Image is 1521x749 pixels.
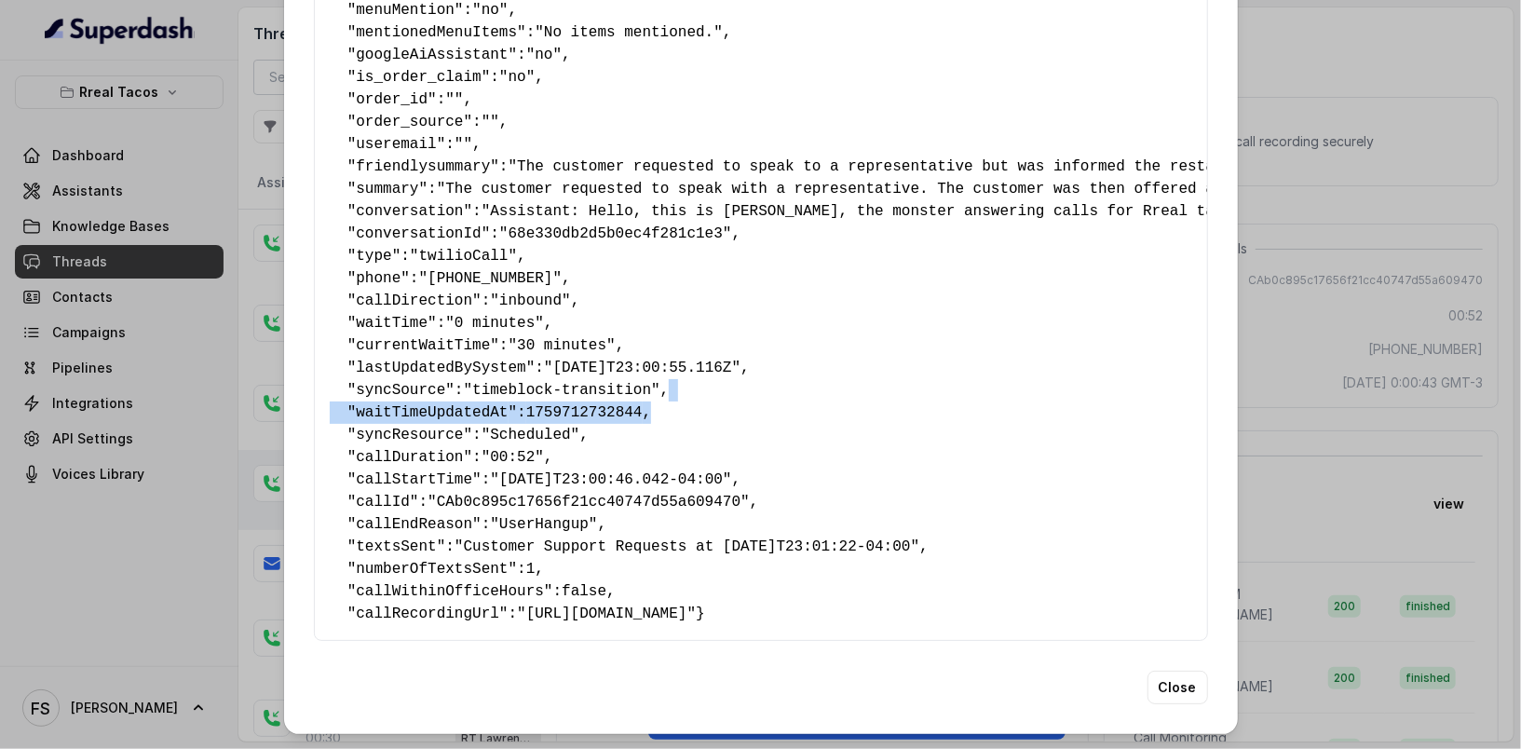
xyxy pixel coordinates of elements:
[356,494,410,511] span: callId
[356,360,525,376] span: lastUpdatedBySystem
[419,270,563,287] span: "[PHONE_NUMBER]"
[356,2,455,19] span: menuMention
[428,494,750,511] span: "CAb0c895c17656f21cc40747d55a609470"
[356,337,490,354] span: currentWaitTime
[482,449,544,466] span: "00:52"
[490,293,570,309] span: "inbound"
[455,136,472,153] span: ""
[356,69,481,86] span: is_order_claim
[410,248,517,265] span: "twilioCall"
[482,427,580,443] span: "Scheduled"
[356,225,481,242] span: conversationId
[526,47,562,63] span: "no"
[356,248,391,265] span: type
[544,360,740,376] span: "[DATE]T23:00:55.116Z"
[517,606,696,622] span: "[URL][DOMAIN_NAME]"
[526,404,643,421] span: 1759712732844
[455,538,919,555] span: "Customer Support Requests at [DATE]T23:01:22-04:00"
[356,449,463,466] span: callDuration
[356,471,472,488] span: callStartTime
[490,471,731,488] span: "[DATE]T23:00:46.042-04:00"
[356,315,428,332] span: waitTime
[356,404,508,421] span: waitTimeUpdatedAt
[356,561,508,578] span: numberOfTextsSent
[356,24,517,41] span: mentionedMenuItems
[356,158,490,175] span: friendlysummary
[472,2,508,19] span: "no"
[356,181,418,197] span: summary
[356,427,463,443] span: syncResource
[482,114,499,130] span: ""
[356,114,463,130] span: order_source
[356,538,436,555] span: textsSent
[356,91,428,108] span: order_id
[1148,671,1208,704] button: Close
[562,583,606,600] span: false
[464,382,660,399] span: "timeblock-transition"
[356,583,544,600] span: callWithinOfficeHours
[445,315,544,332] span: "0 minutes"
[356,606,499,622] span: callRecordingUrl
[356,516,472,533] span: callEndReason
[356,382,445,399] span: syncSource
[445,91,463,108] span: ""
[490,516,597,533] span: "UserHangup"
[526,561,536,578] span: 1
[499,69,535,86] span: "no"
[499,225,732,242] span: "68e330db2d5b0ec4f281c1e3"
[509,337,616,354] span: "30 minutes"
[356,270,401,287] span: phone
[356,47,508,63] span: googleAiAssistant
[356,203,463,220] span: conversation
[356,293,472,309] span: callDirection
[356,136,436,153] span: useremail
[535,24,723,41] span: "No items mentioned."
